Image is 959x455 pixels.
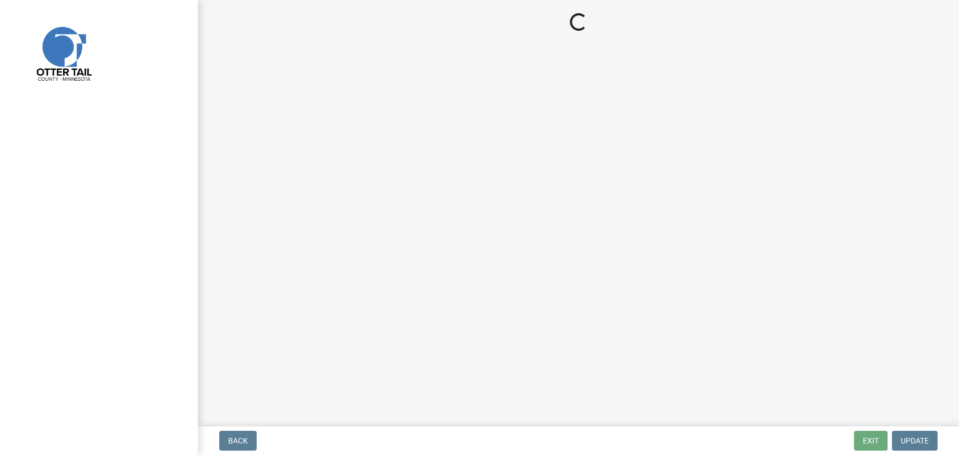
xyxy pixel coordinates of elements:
button: Exit [854,431,888,451]
span: Back [228,436,248,445]
button: Update [892,431,938,451]
img: Otter Tail County, Minnesota [22,12,104,94]
button: Back [219,431,257,451]
span: Update [901,436,929,445]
